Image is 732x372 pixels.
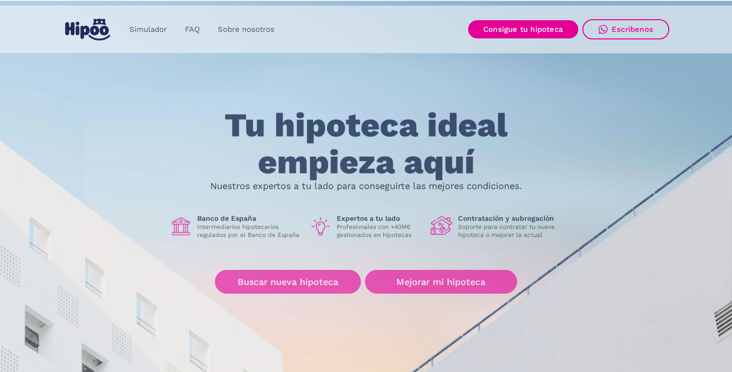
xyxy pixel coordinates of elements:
[337,223,423,239] p: Profesionales con +40M€ gestionados en hipotecas
[458,223,562,239] p: Soporte para contratar tu nueva hipoteca o mejorar la actual
[197,214,301,223] h1: Banco de España
[197,223,301,239] p: Intermediarios hipotecarios regulados por el Banco de España
[337,214,423,223] h1: Expertos a tu lado
[215,270,361,294] a: Buscar nueva hipoteca
[468,20,578,38] a: Consigue tu hipoteca
[120,20,176,39] a: Simulador
[176,20,209,39] a: FAQ
[582,19,669,39] a: Escríbenos
[365,270,517,294] a: Mejorar mi hipoteca
[458,214,562,223] h1: Contratación y subrogación
[63,15,112,44] a: home
[174,107,558,180] h1: Tu hipoteca ideal empieza aquí
[612,25,653,34] div: Escríbenos
[210,182,522,190] p: Nuestros expertos a tu lado para conseguirte las mejores condiciones.
[209,20,284,39] a: Sobre nosotros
